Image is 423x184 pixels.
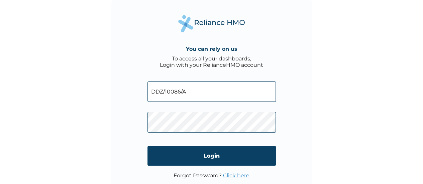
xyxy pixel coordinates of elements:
input: Email address or HMO ID [147,81,276,102]
h4: You can rely on us [186,46,237,52]
p: Forgot Password? [174,172,249,179]
input: Login [147,146,276,166]
img: Reliance Health's Logo [178,15,245,32]
a: Click here [223,172,249,179]
div: To access all your dashboards, Login with your RelianceHMO account [160,55,263,68]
